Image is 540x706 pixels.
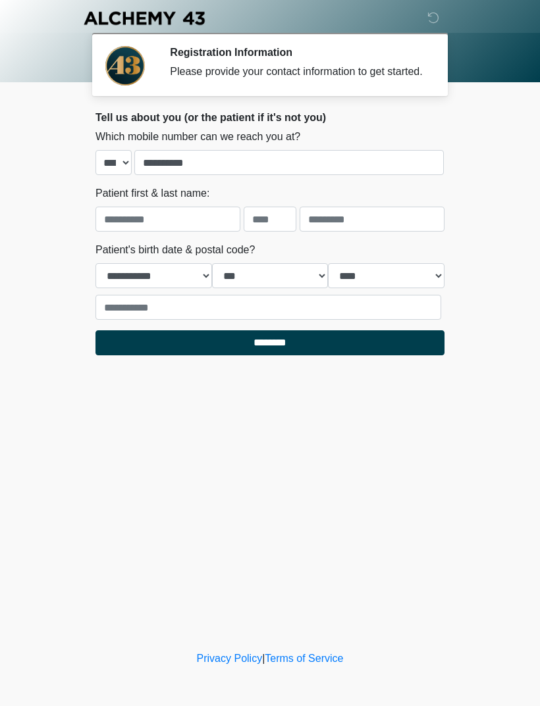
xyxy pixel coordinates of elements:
[170,64,425,80] div: Please provide your contact information to get started.
[265,653,343,664] a: Terms of Service
[170,46,425,59] h2: Registration Information
[95,111,445,124] h2: Tell us about you (or the patient if it's not you)
[95,129,300,145] label: Which mobile number can we reach you at?
[82,10,206,26] img: Alchemy 43 Logo
[105,46,145,86] img: Agent Avatar
[197,653,263,664] a: Privacy Policy
[95,186,209,201] label: Patient first & last name:
[262,653,265,664] a: |
[95,242,255,258] label: Patient's birth date & postal code?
